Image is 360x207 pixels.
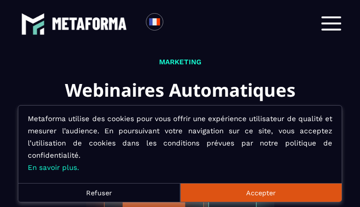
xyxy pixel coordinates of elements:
[171,18,178,29] input: Search for option
[52,17,127,30] img: logo
[28,113,332,174] p: Metaforma utilise des cookies pour vous offrir une expérience utilisateur de qualité et mesurer l...
[149,16,160,28] img: fr
[180,183,342,202] button: Accepter
[65,56,296,68] p: MARKETING
[18,183,180,202] button: Refuser
[21,12,45,36] img: logo
[65,75,296,105] h1: Webinaires Automatiques
[163,13,186,34] div: Search for option
[28,163,79,172] a: En savoir plus.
